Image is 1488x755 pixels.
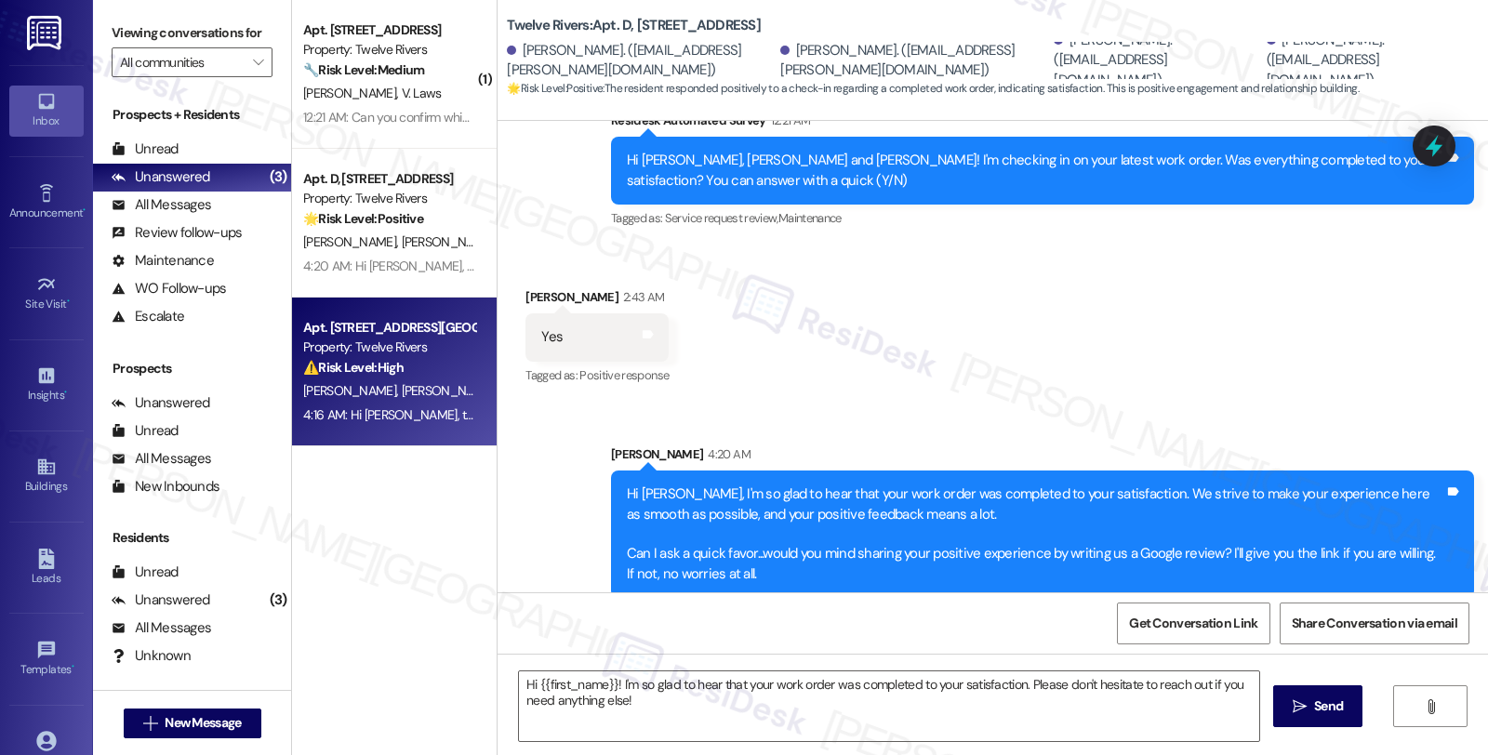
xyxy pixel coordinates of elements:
[1314,696,1343,716] span: Send
[611,205,1474,232] div: Tagged as:
[112,563,179,582] div: Unread
[1054,31,1261,90] div: [PERSON_NAME]. ([EMAIL_ADDRESS][DOMAIN_NAME])
[402,233,500,250] span: [PERSON_NAME]
[303,20,475,40] div: Apt. [STREET_ADDRESS]
[402,382,495,399] span: [PERSON_NAME]
[525,362,669,389] div: Tagged as:
[1117,603,1269,644] button: Get Conversation Link
[303,210,423,227] strong: 🌟 Risk Level: Positive
[611,111,1474,137] div: Residesk Automated Survey
[112,19,272,47] label: Viewing conversations for
[253,55,263,70] i: 
[83,204,86,217] span: •
[93,359,291,378] div: Prospects
[778,210,842,226] span: Maintenance
[1293,699,1307,714] i: 
[303,338,475,357] div: Property: Twelve Rivers
[9,86,84,136] a: Inbox
[112,251,214,271] div: Maintenance
[165,713,241,733] span: New Message
[1292,614,1457,633] span: Share Conversation via email
[507,16,761,35] b: Twelve Rivers: Apt. D, [STREET_ADDRESS]
[112,307,184,326] div: Escalate
[93,105,291,125] div: Prospects + Residents
[303,85,402,101] span: [PERSON_NAME]
[112,421,179,441] div: Unread
[303,169,475,189] div: Apt. D, [STREET_ADDRESS]
[112,449,211,469] div: All Messages
[507,41,776,81] div: [PERSON_NAME]. ([EMAIL_ADDRESS][PERSON_NAME][DOMAIN_NAME])
[112,477,219,497] div: New Inbounds
[112,590,210,610] div: Unanswered
[519,671,1259,741] textarea: Hi {{first_name}}! I'm so glad to hear that your work order was completed to your satisfaction. P...
[627,151,1444,191] div: Hi [PERSON_NAME], [PERSON_NAME] and [PERSON_NAME]! I'm checking in on your latest work order. Was...
[766,111,811,130] div: 12:21 AM
[703,444,750,464] div: 4:20 AM
[303,318,475,338] div: Apt. [STREET_ADDRESS][GEOGRAPHIC_DATA][STREET_ADDRESS]
[579,367,669,383] span: Positive response
[112,167,210,187] div: Unanswered
[1273,685,1363,727] button: Send
[112,223,242,243] div: Review follow-ups
[303,359,404,376] strong: ⚠️ Risk Level: High
[1129,614,1257,633] span: Get Conversation Link
[112,646,191,666] div: Unknown
[303,382,402,399] span: [PERSON_NAME]
[64,386,67,399] span: •
[143,716,157,731] i: 
[525,287,669,313] div: [PERSON_NAME]
[9,634,84,684] a: Templates •
[303,233,402,250] span: [PERSON_NAME]
[112,195,211,215] div: All Messages
[507,79,1359,99] span: : The resident responded positively to a check-in regarding a completed work order, indicating sa...
[112,279,226,298] div: WO Follow-ups
[303,109,543,126] div: 12:21 AM: Can you confirm which work order?
[265,586,292,615] div: (3)
[9,543,84,593] a: Leads
[627,484,1444,584] div: Hi [PERSON_NAME], I'm so glad to hear that your work order was completed to your satisfaction. We...
[9,360,84,410] a: Insights •
[611,444,1474,470] div: [PERSON_NAME]
[112,393,210,413] div: Unanswered
[27,16,65,50] img: ResiDesk Logo
[665,210,778,226] span: Service request review ,
[618,287,664,307] div: 2:43 AM
[112,139,179,159] div: Unread
[303,40,475,60] div: Property: Twelve Rivers
[9,269,84,319] a: Site Visit •
[1267,31,1474,90] div: [PERSON_NAME]. ([EMAIL_ADDRESS][DOMAIN_NAME])
[72,660,74,673] span: •
[541,327,563,347] div: Yes
[303,189,475,208] div: Property: Twelve Rivers
[93,528,291,548] div: Residents
[402,85,442,101] span: V. Laws
[112,618,211,638] div: All Messages
[9,451,84,501] a: Buildings
[120,47,243,77] input: All communities
[265,163,292,192] div: (3)
[124,709,261,738] button: New Message
[507,81,603,96] strong: 🌟 Risk Level: Positive
[780,41,1049,81] div: [PERSON_NAME]. ([EMAIL_ADDRESS][PERSON_NAME][DOMAIN_NAME])
[303,61,424,78] strong: 🔧 Risk Level: Medium
[1280,603,1469,644] button: Share Conversation via email
[1424,699,1438,714] i: 
[67,295,70,308] span: •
